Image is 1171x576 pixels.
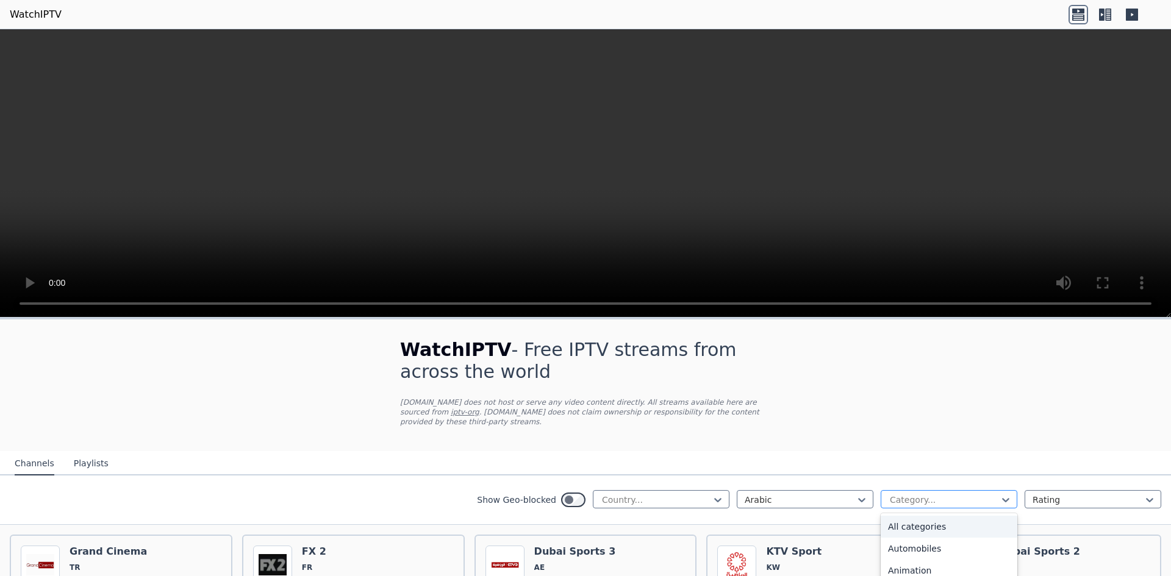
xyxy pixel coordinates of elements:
span: WatchIPTV [400,339,512,360]
a: iptv-org [451,408,479,416]
button: Channels [15,452,54,475]
h6: Dubai Sports 3 [534,546,616,558]
h6: KTV Sport [766,546,822,558]
div: All categories [881,516,1017,538]
span: TR [70,563,80,572]
div: Automobiles [881,538,1017,560]
span: AE [534,563,545,572]
h6: FX 2 [302,546,368,558]
button: Playlists [74,452,109,475]
h6: Grand Cinema [70,546,147,558]
a: WatchIPTV [10,7,62,22]
label: Show Geo-blocked [477,494,556,506]
h6: Dubai Sports 2 [998,546,1080,558]
h1: - Free IPTV streams from across the world [400,339,771,383]
span: KW [766,563,780,572]
span: FR [302,563,312,572]
p: [DOMAIN_NAME] does not host or serve any video content directly. All streams available here are s... [400,397,771,427]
